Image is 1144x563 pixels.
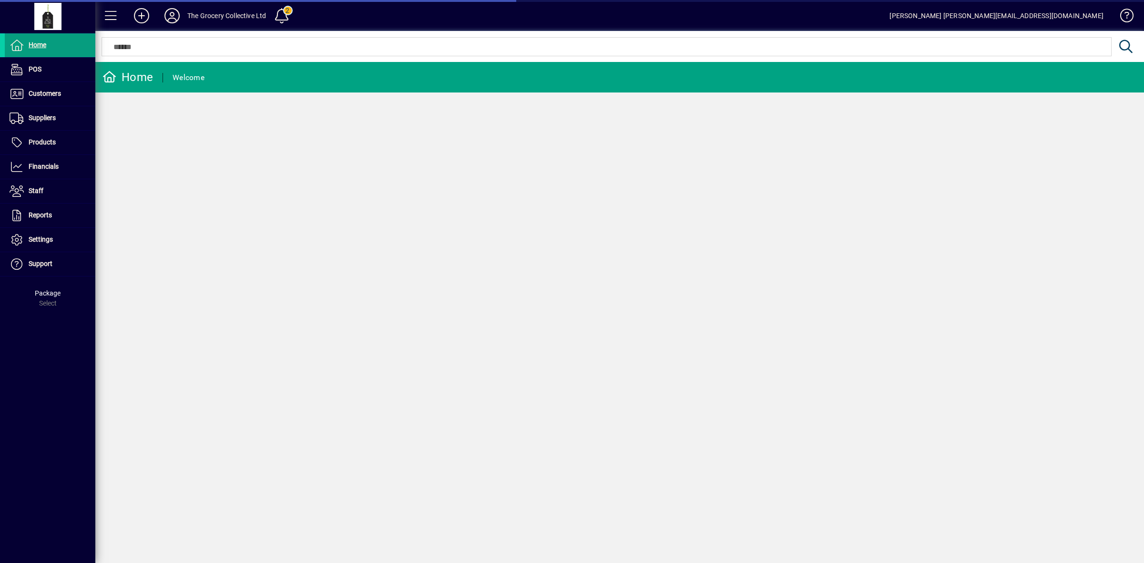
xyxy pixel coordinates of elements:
[29,260,52,267] span: Support
[126,7,157,24] button: Add
[29,163,59,170] span: Financials
[5,228,95,252] a: Settings
[5,106,95,130] a: Suppliers
[5,204,95,227] a: Reports
[5,179,95,203] a: Staff
[173,70,204,85] div: Welcome
[29,235,53,243] span: Settings
[5,131,95,154] a: Products
[35,289,61,297] span: Package
[1113,2,1132,33] a: Knowledge Base
[29,138,56,146] span: Products
[29,187,43,194] span: Staff
[29,211,52,219] span: Reports
[29,90,61,97] span: Customers
[29,65,41,73] span: POS
[5,155,95,179] a: Financials
[187,8,266,23] div: The Grocery Collective Ltd
[29,114,56,122] span: Suppliers
[5,58,95,82] a: POS
[5,252,95,276] a: Support
[5,82,95,106] a: Customers
[102,70,153,85] div: Home
[29,41,46,49] span: Home
[889,8,1103,23] div: [PERSON_NAME] [PERSON_NAME][EMAIL_ADDRESS][DOMAIN_NAME]
[157,7,187,24] button: Profile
